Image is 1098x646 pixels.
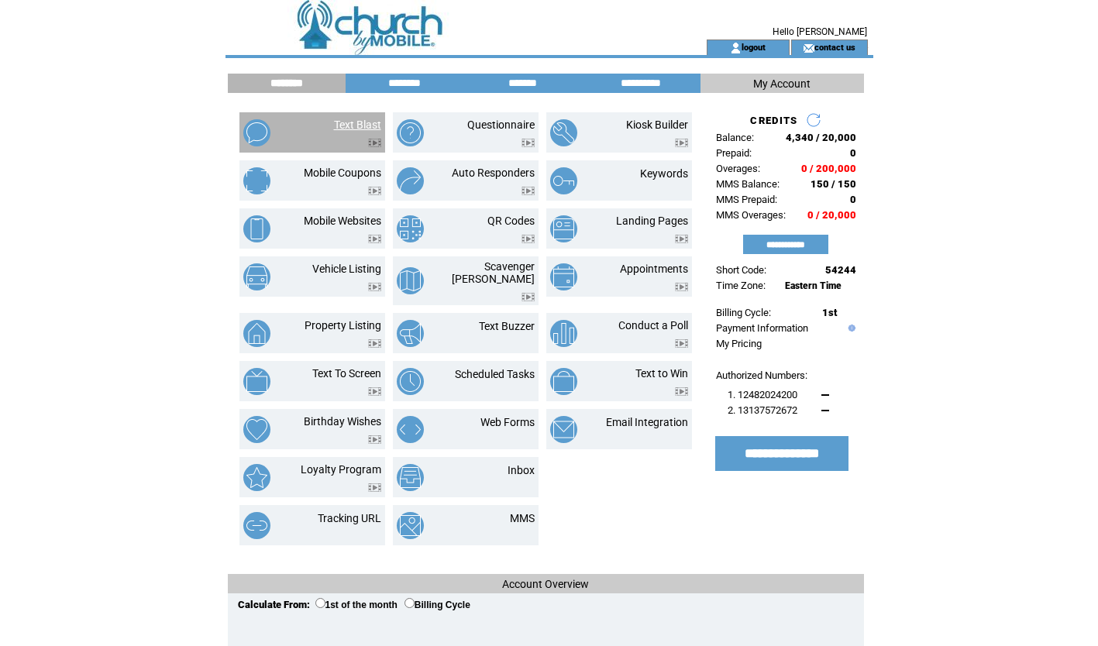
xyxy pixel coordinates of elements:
img: account_icon.gif [730,42,742,54]
span: Time Zone: [716,280,766,291]
img: keywords.png [550,167,577,194]
img: video.png [368,283,381,291]
span: Balance: [716,132,754,143]
a: Birthday Wishes [304,415,381,428]
input: Billing Cycle [404,598,415,608]
a: Landing Pages [616,215,688,227]
img: help.gif [845,325,855,332]
label: Billing Cycle [404,600,470,610]
a: Inbox [508,464,535,476]
span: MMS Balance: [716,178,780,190]
a: Payment Information [716,322,808,334]
input: 1st of the month [315,598,325,608]
img: video.png [521,139,535,147]
span: My Account [753,77,811,90]
span: MMS Overages: [716,209,786,221]
span: Calculate From: [238,599,310,610]
img: conduct-a-poll.png [550,320,577,347]
img: video.png [675,339,688,348]
a: My Pricing [716,338,762,349]
span: 0 / 200,000 [801,163,856,174]
a: Scheduled Tasks [455,368,535,380]
span: MMS Prepaid: [716,194,777,205]
span: 54244 [825,264,856,276]
label: 1st of the month [315,600,398,610]
img: text-buzzer.png [397,320,424,347]
span: Short Code: [716,264,766,276]
img: contact_us_icon.gif [803,42,814,54]
span: 1. 12482024200 [728,389,797,400]
img: video.png [368,435,381,444]
a: Conduct a Poll [618,319,688,332]
a: Mobile Coupons [304,167,381,179]
img: video.png [368,387,381,396]
a: Email Integration [606,416,688,428]
a: Scavenger [PERSON_NAME] [452,260,535,285]
a: contact us [814,42,855,52]
img: text-to-win.png [550,368,577,395]
img: inbox.png [397,464,424,491]
img: text-to-screen.png [243,368,270,395]
span: 1st [822,307,837,318]
span: CREDITS [750,115,797,126]
img: text-blast.png [243,119,270,146]
span: 0 / 20,000 [807,209,856,221]
span: Billing Cycle: [716,307,771,318]
img: video.png [675,235,688,243]
img: web-forms.png [397,416,424,443]
a: Web Forms [480,416,535,428]
img: video.png [675,387,688,396]
a: QR Codes [487,215,535,227]
img: video.png [368,139,381,147]
img: mobile-websites.png [243,215,270,242]
span: Eastern Time [785,280,842,291]
span: 0 [850,194,856,205]
a: Kiosk Builder [626,119,688,131]
img: scheduled-tasks.png [397,368,424,395]
span: 4,340 / 20,000 [786,132,856,143]
img: questionnaire.png [397,119,424,146]
img: kiosk-builder.png [550,119,577,146]
a: Text to Win [635,367,688,380]
a: Property Listing [305,319,381,332]
a: Text Buzzer [479,320,535,332]
img: video.png [675,139,688,147]
span: Overages: [716,163,760,174]
img: video.png [368,483,381,492]
img: scavenger-hunt.png [397,267,424,294]
a: Text To Screen [312,367,381,380]
img: video.png [521,293,535,301]
a: Auto Responders [452,167,535,179]
a: logout [742,42,766,52]
img: video.png [368,235,381,243]
a: Keywords [640,167,688,180]
a: Appointments [620,263,688,275]
img: loyalty-program.png [243,464,270,491]
a: Loyalty Program [301,463,381,476]
span: Authorized Numbers: [716,369,807,381]
span: Prepaid: [716,147,752,159]
a: Mobile Websites [304,215,381,227]
span: 0 [850,147,856,159]
img: appointments.png [550,263,577,290]
img: auto-responders.png [397,167,424,194]
img: birthday-wishes.png [243,416,270,443]
span: Hello [PERSON_NAME] [773,26,867,37]
img: vehicle-listing.png [243,263,270,290]
a: Tracking URL [318,512,381,524]
img: tracking-url.png [243,512,270,539]
a: Vehicle Listing [312,263,381,275]
img: mms.png [397,512,424,539]
span: Account Overview [502,578,589,590]
a: MMS [510,512,535,524]
img: property-listing.png [243,320,270,347]
img: video.png [368,187,381,195]
img: mobile-coupons.png [243,167,270,194]
img: video.png [521,187,535,195]
span: 2. 13137572672 [728,404,797,416]
img: video.png [675,283,688,291]
img: qr-codes.png [397,215,424,242]
img: video.png [368,339,381,348]
a: Questionnaire [467,119,535,131]
img: landing-pages.png [550,215,577,242]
